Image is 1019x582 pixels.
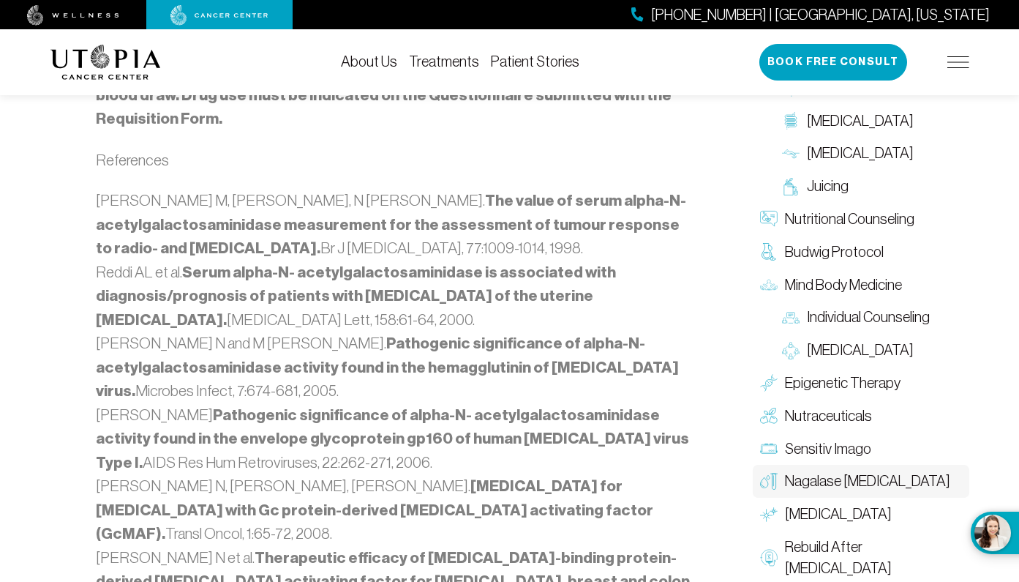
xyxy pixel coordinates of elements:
a: Sensitiv Imago [753,432,969,465]
span: Rebuild After [MEDICAL_DATA] [785,537,962,579]
span: [MEDICAL_DATA] [807,340,914,361]
img: Nutritional Counseling [760,210,778,228]
span: [MEDICAL_DATA] [807,110,914,131]
li: Reddi AL et al. [MEDICAL_DATA] Lett, 158:61-64, 2000. [96,261,690,332]
a: Individual Counseling [775,301,969,334]
span: Mind Body Medicine [785,274,902,295]
img: Budwig Protocol [760,243,778,261]
a: Budwig Protocol [753,236,969,269]
a: About Us [341,53,397,70]
a: Juicing [775,170,969,203]
li: [PERSON_NAME] N and M [PERSON_NAME]. Microbes Infect, 7:674-681, 2005. [96,332,690,403]
a: Patient Stories [491,53,579,70]
li: [PERSON_NAME] AIDS Res Hum Retroviruses, 22:262-271, 2006. [96,403,690,475]
img: Juicing [782,177,800,195]
strong: Serum alpha-N- acetylgalactosaminidase is associated with diagnosis/prognosis of patients with [M... [96,263,616,329]
img: Epigenetic Therapy [760,374,778,392]
span: Nutritional Counseling [785,209,914,230]
button: Book Free Consult [759,44,907,81]
a: [MEDICAL_DATA] [775,104,969,137]
li: [PERSON_NAME] N, [PERSON_NAME], [PERSON_NAME]. Transl Oncol, 1:65-72, 2008. [96,474,690,546]
img: Nagalase Blood Test [760,472,778,490]
a: [PHONE_NUMBER] | [GEOGRAPHIC_DATA], [US_STATE] [631,4,990,26]
img: Nutraceuticals [760,407,778,425]
p: References [96,149,690,172]
a: Nutraceuticals [753,399,969,432]
a: Treatments [409,53,479,70]
img: logo [50,45,161,80]
img: Individual Counseling [782,308,800,326]
img: cancer center [170,5,268,26]
a: [MEDICAL_DATA] [775,334,969,367]
span: Individual Counseling [807,307,930,328]
img: Sensitiv Imago [760,440,778,458]
span: Nutraceuticals [785,405,872,426]
img: icon-hamburger [947,56,969,68]
a: [MEDICAL_DATA] [753,498,969,531]
img: Mind Body Medicine [760,276,778,294]
span: Juicing [807,176,849,197]
span: Epigenetic Therapy [785,373,900,394]
strong: Pathogenic significance of alpha-N- acetylgalactosaminidase activity found in the hemagglutinin o... [96,334,679,400]
a: Nutritional Counseling [753,203,969,236]
span: [MEDICAL_DATA] [807,143,914,164]
img: Rebuild After Chemo [760,548,778,566]
span: Sensitiv Imago [785,438,871,459]
img: Group Therapy [782,341,800,359]
img: Colon Therapy [782,112,800,130]
span: [MEDICAL_DATA] [785,504,892,525]
img: wellness [27,5,119,26]
strong: Pathogenic significance of alpha-N- acetylgalactosaminidase activity found in the envelope glycop... [96,406,689,472]
a: Epigenetic Therapy [753,367,969,400]
span: Nagalase [MEDICAL_DATA] [785,471,950,492]
strong: The value of serum alpha-N- acetylgalactosaminidase measurement for the assessment of tumour resp... [96,191,686,258]
li: [PERSON_NAME] M, [PERSON_NAME], N [PERSON_NAME]. Br J [MEDICAL_DATA], 77:1009-1014, 1998. [96,189,690,261]
span: [PHONE_NUMBER] | [GEOGRAPHIC_DATA], [US_STATE] [651,4,990,26]
a: Nagalase [MEDICAL_DATA] [753,465,969,498]
img: Hyperthermia [760,505,778,523]
a: Mind Body Medicine [753,268,969,301]
a: [MEDICAL_DATA] [775,137,969,170]
span: Budwig Protocol [785,242,884,263]
img: Lymphatic Massage [782,145,800,163]
strong: [MEDICAL_DATA] for [MEDICAL_DATA] with Gc protein-derived [MEDICAL_DATA] activating factor (GcMAF). [96,477,653,543]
